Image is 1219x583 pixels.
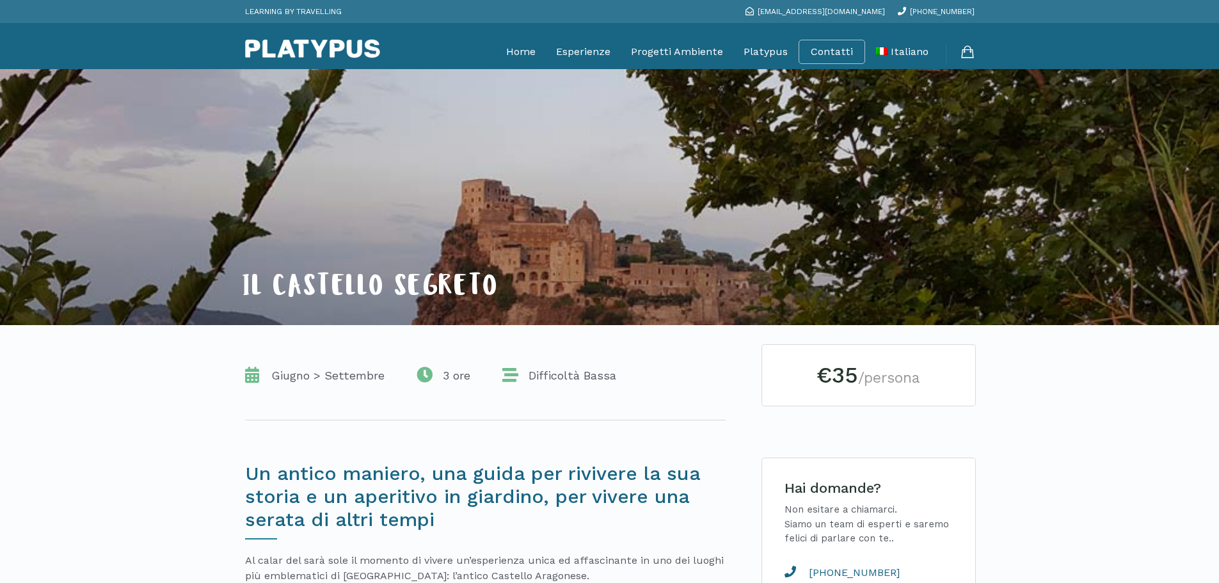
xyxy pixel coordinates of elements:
[744,36,788,68] a: Platypus
[245,39,380,58] img: Platypus
[799,565,900,580] span: [PHONE_NUMBER]
[245,3,342,20] p: LEARNING BY TRAVELLING
[898,7,975,16] a: [PHONE_NUMBER]
[785,480,881,496] span: Hai domande?
[785,502,953,546] p: Non esitare a chiamarci. Siamo un team di esperti e saremo felici di parlare con te..
[436,368,470,383] span: 3 ore
[245,462,700,531] span: Un antico maniero, una guida per rivivere la sua storia e un aperitivo in giardino, per vivere un...
[522,368,616,383] span: Difficoltà Bassa
[910,7,975,16] span: [PHONE_NUMBER]
[242,275,498,304] span: Il castello segreto
[556,36,610,68] a: Esperienze
[781,364,956,387] h2: €35
[876,36,928,68] a: Italiano
[758,7,885,16] span: [EMAIL_ADDRESS][DOMAIN_NAME]
[506,36,536,68] a: Home
[631,36,723,68] a: Progetti Ambiente
[785,565,956,580] a: [PHONE_NUMBER]
[265,368,385,383] span: Giugno > Settembre
[858,369,920,387] small: /persona
[891,45,928,58] span: Italiano
[745,7,885,16] a: [EMAIL_ADDRESS][DOMAIN_NAME]
[811,45,853,58] a: Contatti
